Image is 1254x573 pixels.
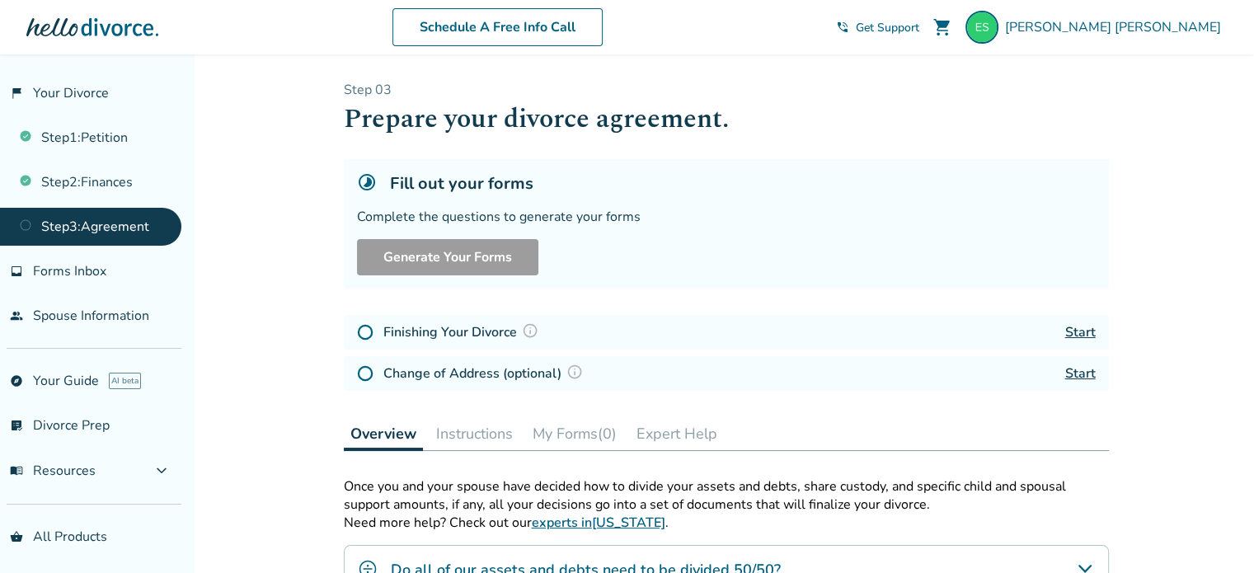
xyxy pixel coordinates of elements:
img: Question Mark [566,364,583,380]
span: AI beta [109,373,141,389]
span: [PERSON_NAME] [PERSON_NAME] [1005,18,1228,36]
img: Not Started [357,324,373,341]
button: Expert Help [630,417,724,450]
a: phone_in_talkGet Support [836,20,919,35]
span: shopping_cart [932,17,952,37]
button: Instructions [430,417,519,450]
span: expand_more [152,461,171,481]
span: explore [10,374,23,387]
button: Overview [344,417,423,451]
p: Need more help? Check out our . [344,514,1109,532]
img: Question Mark [522,322,538,339]
a: Schedule A Free Info Call [392,8,603,46]
a: Start [1065,364,1096,383]
h4: Change of Address (optional) [383,363,588,384]
a: experts in[US_STATE] [532,514,665,532]
span: flag_2 [10,87,23,100]
h5: Fill out your forms [390,172,533,195]
h4: Finishing Your Divorce [383,322,543,343]
p: Step 0 3 [344,81,1109,99]
span: phone_in_talk [836,21,849,34]
button: My Forms(0) [526,417,623,450]
span: shopping_basket [10,530,23,543]
iframe: Chat Widget [1172,494,1254,573]
span: people [10,309,23,322]
img: ericseverson2@gmail.com [965,11,998,44]
span: inbox [10,265,23,278]
img: Not Started [357,365,373,382]
span: Resources [10,462,96,480]
span: Forms Inbox [33,262,106,280]
span: Get Support [856,20,919,35]
a: Start [1065,323,1096,341]
span: menu_book [10,464,23,477]
span: list_alt_check [10,419,23,432]
p: Once you and your spouse have decided how to divide your assets and debts, share custody, and spe... [344,477,1109,514]
div: Complete the questions to generate your forms [357,208,1096,226]
h1: Prepare your divorce agreement. [344,99,1109,139]
button: Generate Your Forms [357,239,538,275]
